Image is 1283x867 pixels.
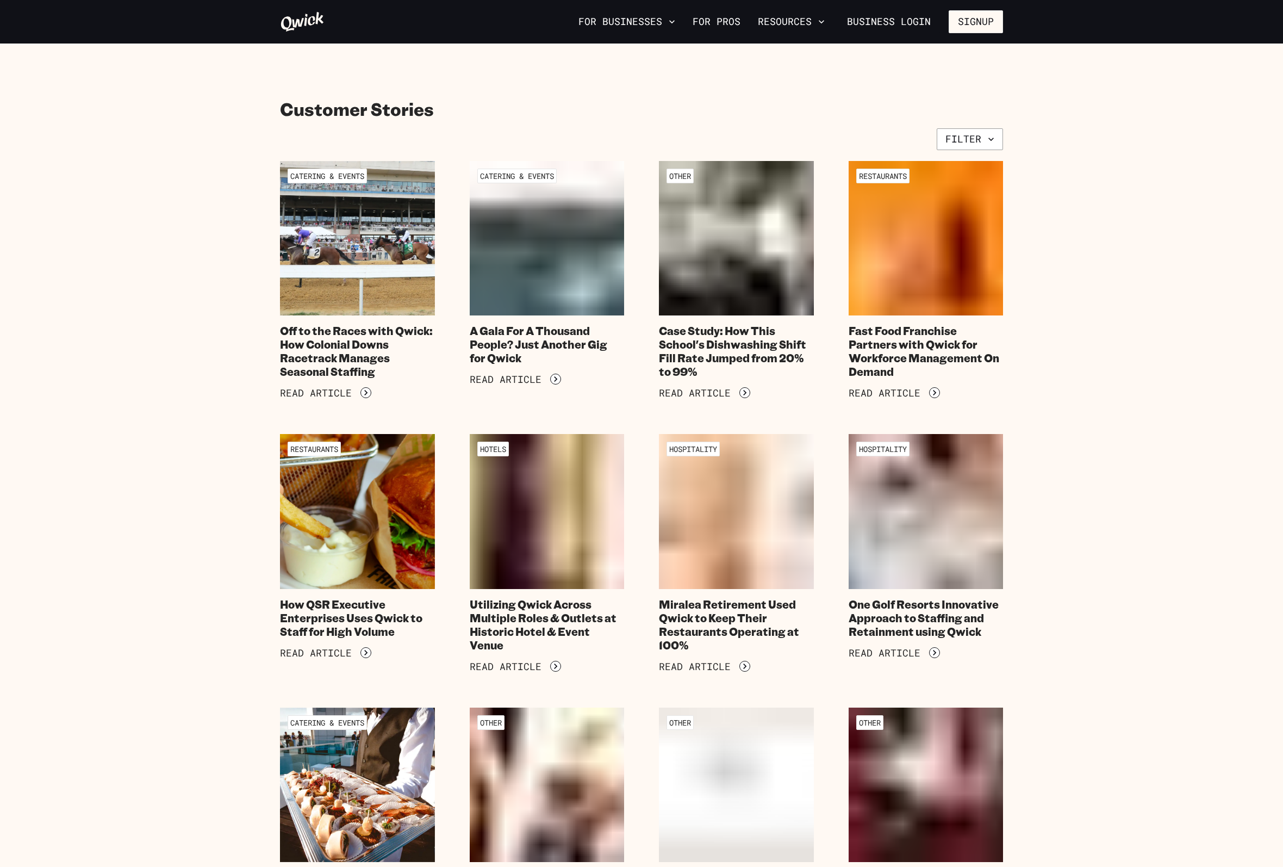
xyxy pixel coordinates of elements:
a: HospitalityOne Golf Resorts Innovative Approach to Staffing and Retainment using QwickRead Article [849,434,1004,672]
button: Resources [753,13,829,31]
span: Restaurants [856,169,910,183]
h4: Utilizing Qwick Across Multiple Roles & Outlets at Historic Hotel & Event Venue [470,598,625,652]
span: Other [477,715,505,730]
span: Catering & Events [288,169,367,183]
a: Catering & EventsOff to the Races with Qwick: How Colonial Downs Racetrack Manages Seasonal Staff... [280,161,435,399]
span: Hospitality [667,442,720,456]
a: RestaurantsHow QSR Executive Enterprises Uses Qwick to Staff for High VolumeRead Article [280,434,435,672]
span: Read Article [659,387,731,399]
span: Read Article [659,661,731,673]
h4: How QSR Executive Enterprises Uses Qwick to Staff for High Volume [280,598,435,639]
span: Catering & Events [477,169,557,183]
button: Filter [937,128,1003,150]
h4: A Gala For A Thousand People? Just Another Gig for Qwick [470,324,625,365]
a: RestaurantsFast Food Franchise Partners with Qwick for Workforce Management On DemandRead Article [849,161,1004,399]
span: Other [856,715,883,730]
h4: Case Study: How This School's Dishwashing Shift Fill Rate Jumped from 20% to 99% [659,324,814,379]
button: For Businesses [574,13,680,31]
h2: Customer Stories [280,98,1003,120]
a: Business Login [838,10,940,33]
img: quick service restaurants serving fries and burgers are using Qwick for staffing. [280,434,435,589]
span: Read Article [849,647,920,659]
h4: Fast Food Franchise Partners with Qwick for Workforce Management On Demand [849,324,1004,379]
h4: Miralea Retirement Used Qwick to Keep Their Restaurants Operating at 100% [659,598,814,652]
h4: Off to the Races with Qwick: How Colonial Downs Racetrack Manages Seasonal Staffing [280,324,435,379]
a: For Pros [688,13,745,31]
span: Other [667,715,694,730]
span: Read Article [280,387,352,399]
span: Hospitality [856,442,910,456]
img: View of Colonial Downs horse race track [280,161,435,316]
a: HospitalityMiralea Retirement Used Qwick to Keep Their Restaurants Operating at 100%Read Article [659,434,814,672]
a: Catering & EventsA Gala For A Thousand People? Just Another Gig for QwickRead Article [470,161,625,399]
span: Hotels [477,442,509,456]
span: Read Article [849,387,920,399]
span: Read Article [470,374,541,386]
span: Read Article [280,647,352,659]
a: OtherCase Study: How This School's Dishwashing Shift Fill Rate Jumped from 20% to 99%Read Article [659,161,814,399]
img: Powering Events that Empower the Hospitality Community: Qwick's Partnership with SEARCH Foundation [280,708,435,863]
span: Other [667,169,694,183]
span: Catering & Events [288,715,367,730]
a: HotelsUtilizing Qwick Across Multiple Roles & Outlets at Historic Hotel & Event VenueRead Article [470,434,625,672]
span: Read Article [470,661,541,673]
h4: One Golf Resorts Innovative Approach to Staffing and Retainment using Qwick [849,598,1004,639]
span: Restaurants [288,442,341,456]
button: Signup [949,10,1003,33]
